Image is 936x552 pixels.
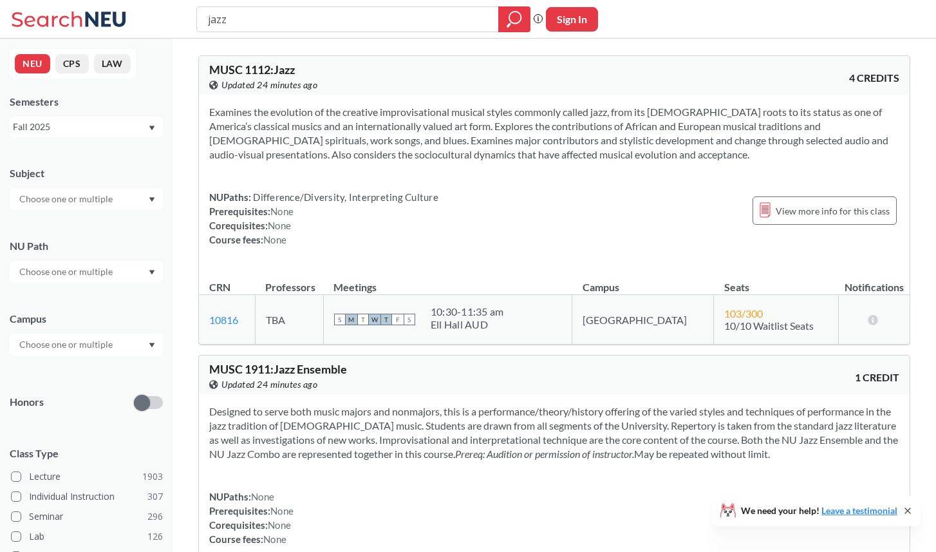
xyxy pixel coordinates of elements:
th: Seats [714,267,839,295]
span: MUSC 1112 : Jazz [209,62,295,77]
span: Updated 24 minutes ago [221,377,317,392]
th: Professors [255,267,323,295]
span: 4 CREDITS [849,71,899,85]
svg: magnifying glass [507,10,522,28]
span: 307 [147,490,163,504]
div: Ell Hall AUD [431,318,504,331]
span: 103 / 300 [724,307,763,319]
span: View more info for this class [776,203,890,219]
span: 10/10 Waitlist Seats [724,319,814,332]
svg: Dropdown arrow [149,126,155,131]
input: Choose one or multiple [13,191,121,207]
th: Campus [572,267,714,295]
span: 126 [147,529,163,544]
span: None [268,519,291,531]
span: None [270,205,294,217]
svg: Dropdown arrow [149,197,155,202]
div: CRN [209,280,230,294]
input: Choose one or multiple [13,337,121,352]
span: 1 CREDIT [855,370,899,385]
div: Dropdown arrow [10,261,163,283]
div: Dropdown arrow [10,334,163,356]
div: NUPaths: Prerequisites: Corequisites: Course fees: [209,490,294,546]
span: T [380,314,392,325]
label: Seminar [11,508,163,525]
input: Class, professor, course number, "phrase" [207,8,489,30]
svg: Dropdown arrow [149,270,155,275]
div: Fall 2025Dropdown arrow [10,117,163,137]
span: MUSC 1911 : Jazz Ensemble [209,362,347,376]
div: Fall 2025 [13,120,147,134]
span: 296 [147,509,163,524]
p: Honors [10,395,44,410]
div: magnifying glass [498,6,530,32]
th: Meetings [323,267,572,295]
div: NU Path [10,239,163,253]
section: Designed to serve both music majors and nonmajors, this is a performance/theory/history offering ... [209,404,899,461]
a: Leave a testimonial [821,505,897,516]
span: F [392,314,404,325]
input: Choose one or multiple [13,264,121,280]
span: M [346,314,357,325]
td: [GEOGRAPHIC_DATA] [572,295,714,345]
div: Dropdown arrow [10,188,163,210]
span: T [357,314,369,325]
i: Prereq: Audition or permission of instructor. [455,448,634,460]
div: 10:30 - 11:35 am [431,305,504,318]
td: TBA [255,295,323,345]
div: NUPaths: Prerequisites: Corequisites: Course fees: [209,190,438,247]
label: Individual Instruction [11,488,163,505]
a: 10816 [209,314,238,326]
span: S [334,314,346,325]
span: W [369,314,380,325]
span: Class Type [10,446,163,461]
span: Difference/Diversity, Interpreting Culture [251,191,438,203]
span: None [263,234,286,245]
span: None [268,220,291,231]
span: We need your help! [741,506,897,515]
section: Examines the evolution of the creative improvisational musical styles commonly called jazz, from ... [209,105,899,162]
div: Campus [10,312,163,326]
button: LAW [94,54,131,73]
svg: Dropdown arrow [149,343,155,348]
span: 1903 [142,470,163,484]
button: Sign In [546,7,598,32]
button: NEU [15,54,50,73]
span: Updated 24 minutes ago [221,78,317,92]
label: Lecture [11,468,163,485]
span: None [251,491,274,502]
th: Notifications [839,267,910,295]
button: CPS [55,54,89,73]
span: S [404,314,415,325]
span: None [263,533,286,545]
span: None [270,505,294,517]
div: Subject [10,166,163,180]
div: Semesters [10,95,163,109]
label: Lab [11,528,163,545]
